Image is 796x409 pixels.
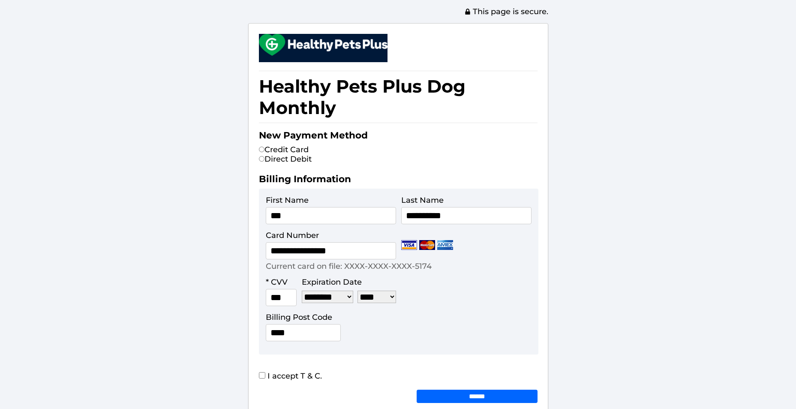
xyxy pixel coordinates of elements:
label: Billing Post Code [266,313,332,322]
label: I accept T & C. [259,371,322,381]
label: Last Name [401,195,444,205]
label: First Name [266,195,309,205]
img: small.png [259,34,387,56]
label: Credit Card [259,145,309,154]
img: Visa [401,240,417,250]
h1: Healthy Pets Plus Dog Monthly [259,71,538,123]
span: This page is secure. [464,7,548,16]
label: Direct Debit [259,154,312,164]
input: Direct Debit [259,156,264,162]
h2: Billing Information [259,173,538,189]
h2: New Payment Method [259,129,538,145]
p: Current card on file: XXXX-XXXX-XXXX-5174 [266,262,432,271]
label: Card Number [266,231,319,240]
input: Credit Card [259,147,264,152]
img: Amex [437,240,453,250]
input: I accept T & C. [259,372,265,379]
label: Expiration Date [302,277,362,287]
img: Mastercard [419,240,435,250]
label: * CVV [266,277,288,287]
